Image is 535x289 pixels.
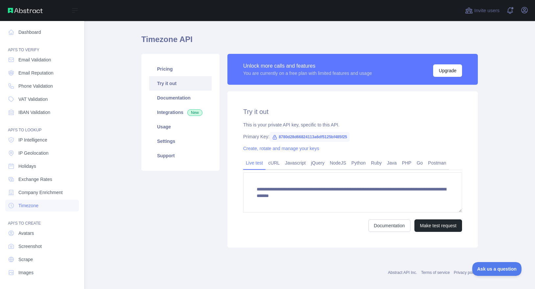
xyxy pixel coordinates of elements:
[149,76,212,91] a: Try it out
[149,134,212,148] a: Settings
[5,173,79,185] a: Exchange Rates
[5,147,79,159] a: IP Geolocation
[5,187,79,198] a: Company Enrichment
[18,243,42,250] span: Screenshot
[5,160,79,172] a: Holidays
[18,176,52,183] span: Exchange Rates
[18,230,34,236] span: Avatars
[149,120,212,134] a: Usage
[243,133,462,140] div: Primary Key:
[149,62,212,76] a: Pricing
[18,56,51,63] span: Email Validation
[5,93,79,105] a: VAT Validation
[243,146,319,151] a: Create, rotate and manage your keys
[282,158,308,168] a: Javascript
[187,109,202,116] span: New
[5,267,79,278] a: Images
[464,5,501,16] button: Invite users
[149,105,212,120] a: Integrations New
[5,200,79,211] a: Timezone
[5,39,79,53] div: API'S TO VERIFY
[243,70,372,77] div: You are currently on a free plan with limited features and usage
[141,34,478,50] h1: Timezone API
[384,158,400,168] a: Java
[388,270,417,275] a: Abstract API Inc.
[243,107,462,116] h2: Try it out
[5,54,79,66] a: Email Validation
[368,219,410,232] a: Documentation
[8,8,43,13] img: Abstract API
[349,158,368,168] a: Python
[327,158,349,168] a: NodeJS
[5,213,79,226] div: API'S TO CREATE
[243,62,372,70] div: Unlock more calls and features
[18,96,48,102] span: VAT Validation
[18,269,34,276] span: Images
[18,83,53,89] span: Phone Validation
[18,137,47,143] span: IP Intelligence
[5,67,79,79] a: Email Reputation
[18,150,49,156] span: IP Geolocation
[414,219,462,232] button: Make test request
[149,91,212,105] a: Documentation
[308,158,327,168] a: jQuery
[5,106,79,118] a: IBAN Validation
[5,26,79,38] a: Dashboard
[5,120,79,133] div: API'S TO LOOKUP
[399,158,414,168] a: PHP
[243,158,266,168] a: Live test
[18,189,63,196] span: Company Enrichment
[5,240,79,252] a: Screenshot
[18,70,54,76] span: Email Reputation
[5,134,79,146] a: IP Intelligence
[18,109,50,116] span: IBAN Validation
[269,132,350,142] span: 8780d28d66824113a6df5125bf485f25
[368,158,384,168] a: Ruby
[266,158,282,168] a: cURL
[421,270,450,275] a: Terms of service
[243,122,462,128] div: This is your private API key, specific to this API.
[454,270,478,275] a: Privacy policy
[433,64,462,77] button: Upgrade
[5,227,79,239] a: Avatars
[474,7,500,14] span: Invite users
[414,158,426,168] a: Go
[149,148,212,163] a: Support
[426,158,449,168] a: Postman
[5,80,79,92] a: Phone Validation
[18,163,36,169] span: Holidays
[18,256,33,263] span: Scrape
[5,254,79,265] a: Scrape
[472,262,522,276] iframe: Toggle Customer Support
[18,202,38,209] span: Timezone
